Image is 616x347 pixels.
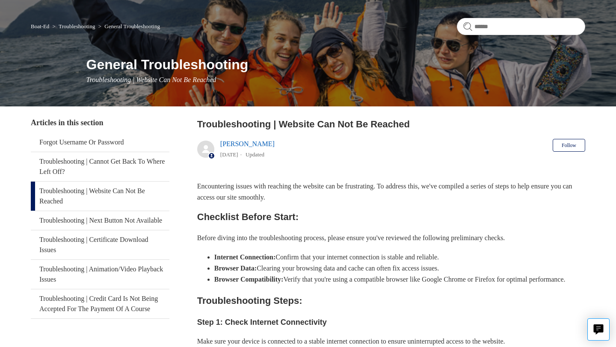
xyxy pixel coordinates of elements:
li: Troubleshooting [51,23,97,29]
strong: Browser Data: [214,265,257,272]
li: Confirm that your internet connection is stable and reliable. [214,252,585,263]
h2: Checklist Before Start: [197,209,585,224]
a: Troubleshooting | Next Button Not Available [31,211,169,230]
span: Troubleshooting | Website Can Not Be Reached [86,76,216,83]
li: Clearing your browsing data and cache can often fix access issues. [214,263,585,274]
h3: Step 1: Check Internet Connectivity [197,316,585,329]
a: Troubleshooting | Credit Card Is Not Being Accepted For The Payment Of A Course [31,289,169,318]
h1: General Troubleshooting [86,54,585,75]
a: Troubleshooting | Website Can Not Be Reached [31,182,169,211]
a: [PERSON_NAME] [220,140,275,147]
li: Verify that you're using a compatible browser like Google Chrome or Firefox for optimal performance. [214,274,585,285]
a: Troubleshooting | Animation/Video Playback Issues [31,260,169,289]
button: Live chat [587,318,610,341]
p: Make sure your device is connected to a stable internet connection to ensure uninterrupted access... [197,336,585,347]
p: Before diving into the troubleshooting process, please ensure you've reviewed the following preli... [197,232,585,244]
a: Troubleshooting | Certificate Download Issues [31,230,169,259]
a: Forgot Username Or Password [31,133,169,152]
input: Search [457,18,585,35]
a: Troubleshooting [59,23,95,29]
time: 03/15/2024, 12:11 [220,151,238,158]
h2: Troubleshooting Steps: [197,293,585,308]
h2: Troubleshooting | Website Can Not Be Reached [197,117,585,131]
li: Boat-Ed [31,23,51,29]
a: Troubleshooting | Cannot Get Back To Where Left Off? [31,152,169,181]
strong: Browser Compatibility: [214,276,284,283]
span: Articles in this section [31,118,103,127]
button: Follow Article [553,139,585,152]
p: Encountering issues with reaching the website can be frustrating. To address this, we've compiled... [197,181,585,203]
a: General Troubleshooting [104,23,160,29]
li: General Troubleshooting [97,23,160,29]
li: Updated [246,151,264,158]
a: Boat-Ed [31,23,49,29]
strong: Internet Connection: [214,253,276,261]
